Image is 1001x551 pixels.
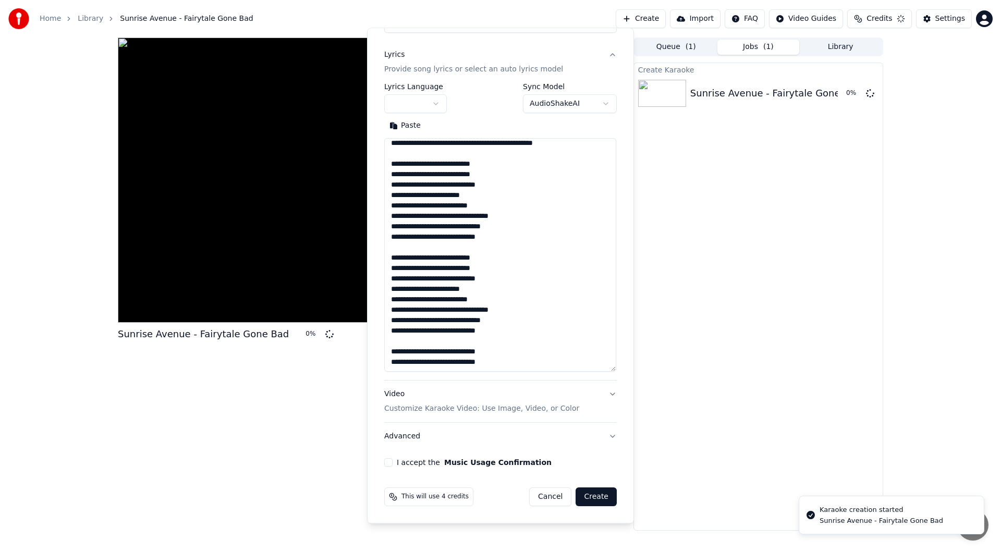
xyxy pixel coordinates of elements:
button: Cancel [529,488,571,507]
span: This will use 4 credits [401,493,469,501]
button: I accept the [444,459,552,467]
button: Paste [384,118,426,134]
p: Provide song lyrics or select an auto lyrics model [384,65,563,75]
label: Lyrics Language [384,83,447,91]
button: VideoCustomize Karaoke Video: Use Image, Video, or Color [384,381,617,423]
button: Advanced [384,423,617,450]
label: I accept the [397,459,552,467]
button: Create [576,488,617,507]
p: Customize Karaoke Video: Use Image, Video, or Color [384,404,579,414]
div: Lyrics [384,50,405,60]
label: Sync Model [523,83,617,91]
div: Video [384,389,579,414]
button: LyricsProvide song lyrics or select an auto lyrics model [384,42,617,83]
div: LyricsProvide song lyrics or select an auto lyrics model [384,83,617,381]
